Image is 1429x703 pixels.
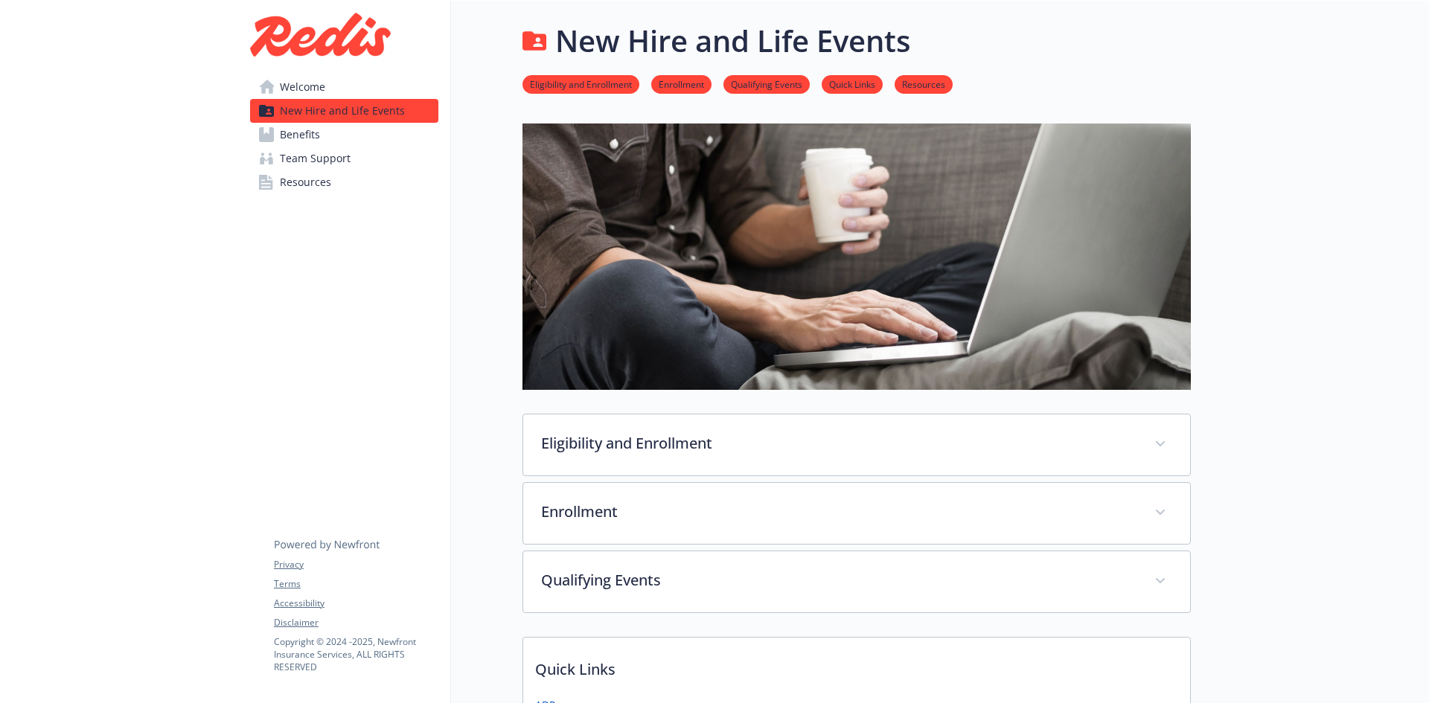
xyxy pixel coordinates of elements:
[250,75,438,99] a: Welcome
[274,558,438,571] a: Privacy
[523,638,1190,693] p: Quick Links
[250,99,438,123] a: New Hire and Life Events
[274,577,438,591] a: Terms
[555,19,910,63] h1: New Hire and Life Events
[895,77,953,91] a: Resources
[280,147,351,170] span: Team Support
[274,616,438,629] a: Disclaimer
[280,99,405,123] span: New Hire and Life Events
[274,597,438,610] a: Accessibility
[541,569,1137,591] p: Qualifying Events
[523,483,1190,544] div: Enrollment
[522,77,639,91] a: Eligibility and Enrollment
[274,635,438,673] p: Copyright © 2024 - 2025 , Newfront Insurance Services, ALL RIGHTS RESERVED
[541,501,1137,523] p: Enrollment
[250,147,438,170] a: Team Support
[523,551,1190,612] div: Qualifying Events
[250,123,438,147] a: Benefits
[523,414,1190,475] div: Eligibility and Enrollment
[280,123,320,147] span: Benefits
[522,123,1191,390] img: new hire page banner
[651,77,712,91] a: Enrollment
[280,75,325,99] span: Welcome
[723,77,810,91] a: Qualifying Events
[822,77,883,91] a: Quick Links
[541,432,1137,455] p: Eligibility and Enrollment
[280,170,331,194] span: Resources
[250,170,438,194] a: Resources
